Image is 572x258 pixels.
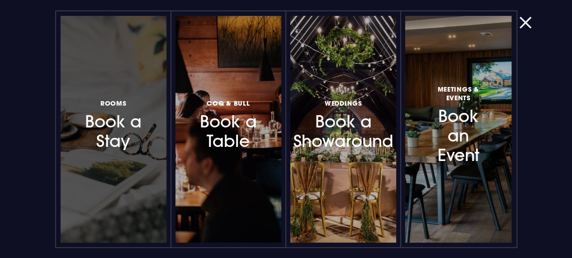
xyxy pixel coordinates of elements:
h3: Book a Table [195,97,261,151]
a: RoomsBook a Stay [61,16,166,243]
span: Weddings [325,99,362,107]
span: Coq & Bull [207,99,250,107]
span: Meetings & Events [425,85,491,102]
span: Rooms [100,99,127,107]
h3: Book a Stay [80,97,147,151]
a: WeddingsBook a Showaround [290,16,396,243]
h3: Book an Event [425,83,491,166]
a: Meetings & EventsBook an Event [405,16,511,243]
h3: Book a Showaround [310,97,376,151]
a: Coq & BullBook a Table [175,16,281,243]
